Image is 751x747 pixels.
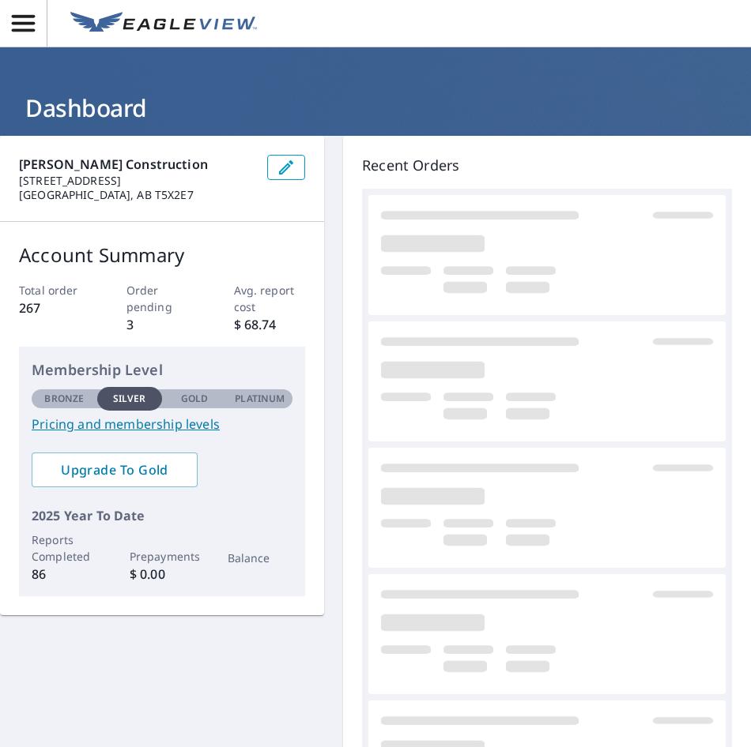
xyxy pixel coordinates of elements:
[113,392,146,406] p: Silver
[19,174,255,188] p: [STREET_ADDRESS]
[19,241,305,269] p: Account Summary
[70,12,257,36] img: EV Logo
[32,531,97,565] p: Reports Completed
[19,188,255,202] p: [GEOGRAPHIC_DATA], AB T5X2E7
[362,155,732,176] p: Recent Orders
[130,565,195,584] p: $ 0.00
[61,2,266,45] a: EV Logo
[32,359,292,381] p: Membership Level
[19,155,255,174] p: [PERSON_NAME] Construction
[130,548,195,565] p: Prepayments
[126,282,198,315] p: Order pending
[32,506,292,525] p: 2025 Year To Date
[32,452,198,487] a: Upgrade To Gold
[44,461,185,479] span: Upgrade To Gold
[235,392,285,406] p: Platinum
[32,415,292,434] a: Pricing and membership levels
[19,92,732,124] h1: Dashboard
[228,550,293,566] p: Balance
[126,315,198,334] p: 3
[19,298,91,317] p: 267
[44,392,84,406] p: Bronze
[234,315,306,334] p: $ 68.74
[234,282,306,315] p: Avg. report cost
[32,565,97,584] p: 86
[181,392,208,406] p: Gold
[19,282,91,298] p: Total order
